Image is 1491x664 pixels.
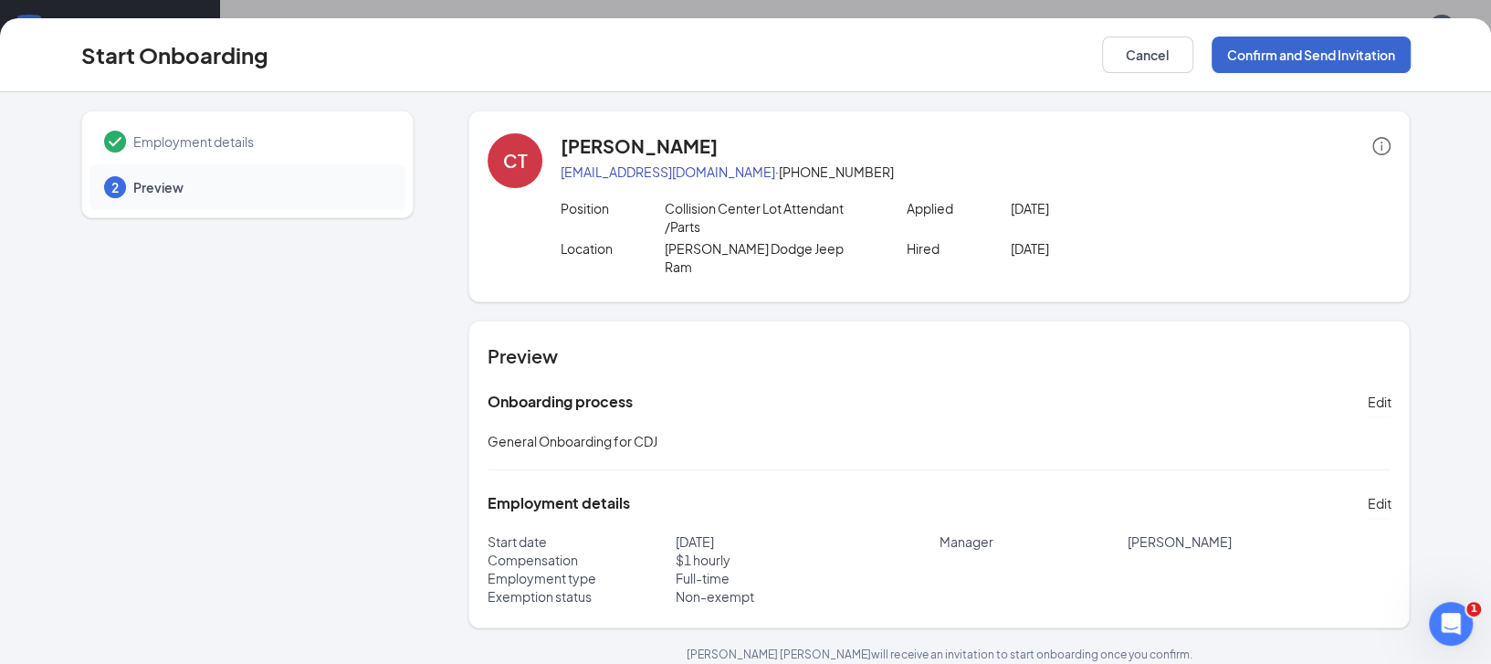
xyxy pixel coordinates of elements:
p: Employment type [488,569,676,587]
div: CT [503,148,528,174]
p: Compensation [488,551,676,569]
p: [PERSON_NAME] [PERSON_NAME] will receive an invitation to start onboarding once you confirm. [468,647,1410,662]
p: Manager [940,532,1128,551]
h5: Onboarding process [488,392,633,412]
p: Exemption status [488,587,676,606]
p: [DATE] [676,532,940,551]
span: Edit [1367,494,1391,512]
p: Collision Center Lot Attendant /Parts [665,199,872,236]
p: Non-exempt [676,587,940,606]
p: [DATE] [1011,239,1218,258]
span: info-circle [1372,137,1391,155]
p: Position [561,199,665,217]
p: Full-time [676,569,940,587]
span: Edit [1367,393,1391,411]
p: Start date [488,532,676,551]
p: Hired [907,239,1011,258]
p: $ 1 hourly [676,551,940,569]
button: Edit [1367,489,1391,518]
p: [PERSON_NAME] [1128,532,1391,551]
h5: Employment details [488,493,630,513]
span: Preview [133,178,387,196]
span: Employment details [133,132,387,151]
span: General Onboarding for CDJ [488,433,657,449]
p: [DATE] [1011,199,1218,217]
svg: Checkmark [104,131,126,153]
h4: [PERSON_NAME] [561,133,718,159]
button: Edit [1367,387,1391,416]
button: Confirm and Send Invitation [1212,37,1411,73]
p: [PERSON_NAME] Dodge Jeep Ram [665,239,872,276]
a: [EMAIL_ADDRESS][DOMAIN_NAME] [561,163,775,180]
span: 2 [111,178,119,196]
h3: Start Onboarding [81,39,268,70]
p: Applied [907,199,1011,217]
iframe: Intercom live chat [1429,602,1473,646]
span: 1 [1466,602,1481,617]
p: Location [561,239,665,258]
h4: Preview [488,343,1391,369]
p: · [PHONE_NUMBER] [561,163,1391,181]
button: Cancel [1102,37,1193,73]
